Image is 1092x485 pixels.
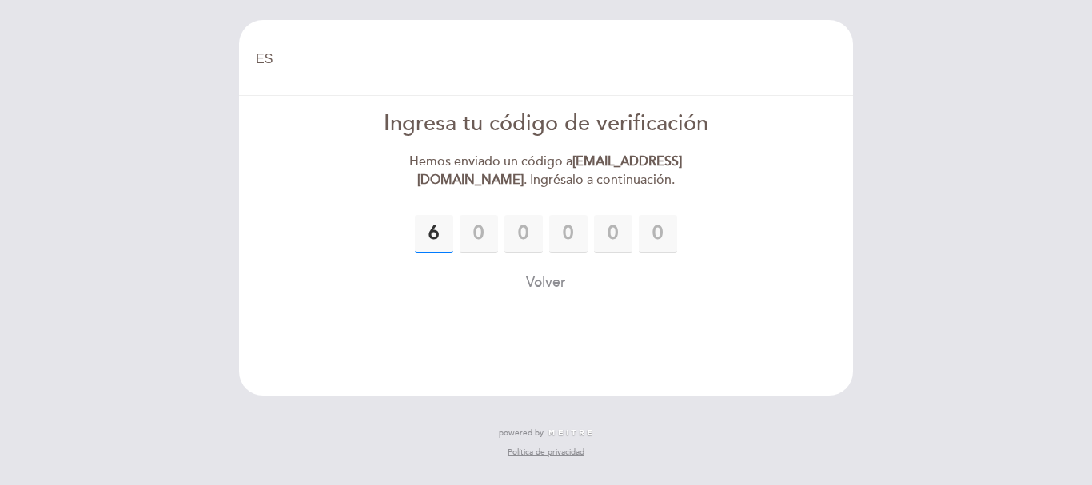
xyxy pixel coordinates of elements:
[417,153,683,188] strong: [EMAIL_ADDRESS][DOMAIN_NAME]
[363,153,730,189] div: Hemos enviado un código a . Ingrésalo a continuación.
[526,272,566,292] button: Volver
[499,427,593,439] a: powered by
[499,427,544,439] span: powered by
[460,215,498,253] input: 0
[549,215,588,253] input: 0
[508,447,584,458] a: Política de privacidad
[639,215,677,253] input: 0
[363,109,730,140] div: Ingresa tu código de verificación
[548,429,593,437] img: MEITRE
[415,215,453,253] input: 0
[504,215,543,253] input: 0
[594,215,632,253] input: 0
